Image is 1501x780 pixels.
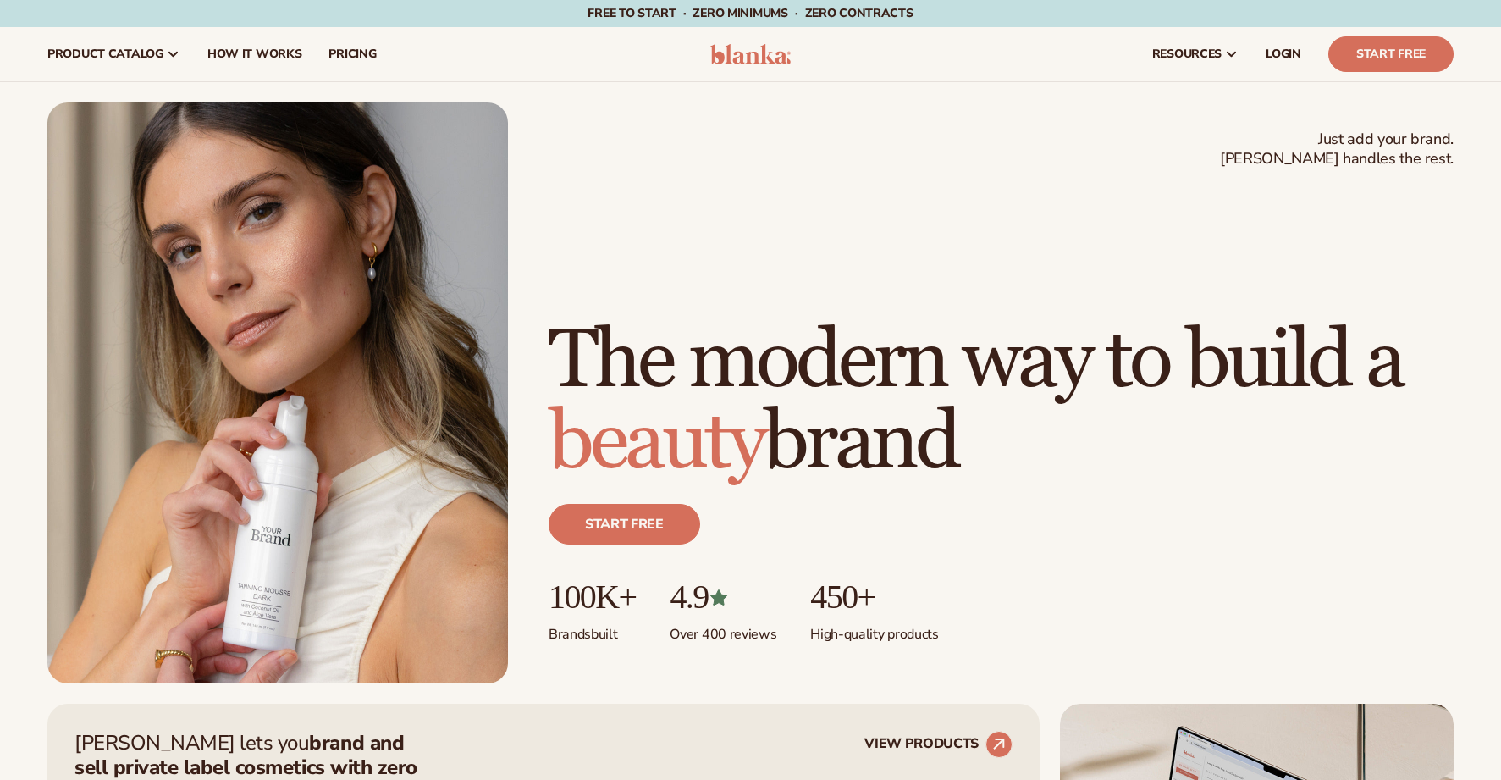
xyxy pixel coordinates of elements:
span: Free to start · ZERO minimums · ZERO contracts [588,5,913,21]
span: Just add your brand. [PERSON_NAME] handles the rest. [1220,130,1454,169]
span: pricing [328,47,376,61]
a: resources [1139,27,1252,81]
span: resources [1152,47,1222,61]
p: 100K+ [549,578,636,616]
p: 450+ [810,578,938,616]
a: pricing [315,27,389,81]
span: LOGIN [1266,47,1301,61]
p: Over 400 reviews [670,616,776,644]
span: beauty [549,393,764,492]
p: 4.9 [670,578,776,616]
a: VIEW PRODUCTS [864,731,1013,758]
p: Brands built [549,616,636,644]
a: product catalog [34,27,194,81]
span: product catalog [47,47,163,61]
img: Female holding tanning mousse. [47,102,508,683]
a: Start free [549,504,700,545]
span: How It Works [207,47,302,61]
img: logo [710,44,791,64]
p: High-quality products [810,616,938,644]
a: How It Works [194,27,316,81]
a: Start Free [1328,36,1454,72]
a: LOGIN [1252,27,1315,81]
h1: The modern way to build a brand [549,321,1454,484]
